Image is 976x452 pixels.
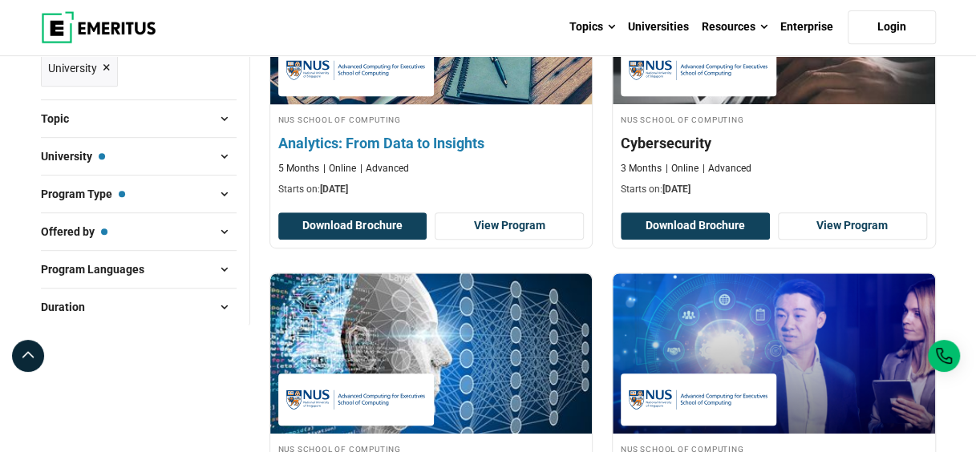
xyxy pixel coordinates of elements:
[613,273,935,434] img: Technology Leadership and Innovation Programme | Online Leadership Course
[621,162,662,176] p: 3 Months
[270,273,593,434] img: Machine Learning and Data Analytics using Python | Online AI and Machine Learning Course
[286,381,426,418] img: NUS School of Computing
[41,182,237,206] button: Program Type
[41,295,237,319] button: Duration
[435,212,584,240] a: View Program
[41,185,125,203] span: Program Type
[48,59,97,77] span: University
[278,133,585,153] h4: Analytics: From Data to Insights
[621,212,770,240] button: Download Brochure
[621,183,927,196] p: Starts on:
[41,220,237,244] button: Offered by
[103,56,111,79] span: ×
[41,298,98,316] span: Duration
[286,52,426,88] img: NUS School of Computing
[629,381,768,418] img: NUS School of Computing
[323,162,356,176] p: Online
[278,183,585,196] p: Starts on:
[41,107,237,131] button: Topic
[703,162,751,176] p: Advanced
[41,257,237,281] button: Program Languages
[320,184,348,195] span: [DATE]
[621,133,927,153] h4: Cybersecurity
[278,162,319,176] p: 5 Months
[41,49,118,87] a: University ×
[621,112,927,126] h4: NUS School of Computing
[360,162,409,176] p: Advanced
[41,223,107,240] span: Offered by
[278,212,427,240] button: Download Brochure
[848,10,936,44] a: Login
[41,110,82,127] span: Topic
[629,52,768,88] img: NUS School of Computing
[666,162,699,176] p: Online
[662,184,690,195] span: [DATE]
[778,212,927,240] a: View Program
[41,144,237,168] button: University
[41,260,157,278] span: Program Languages
[41,147,105,165] span: University
[278,112,585,126] h4: NUS School of Computing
